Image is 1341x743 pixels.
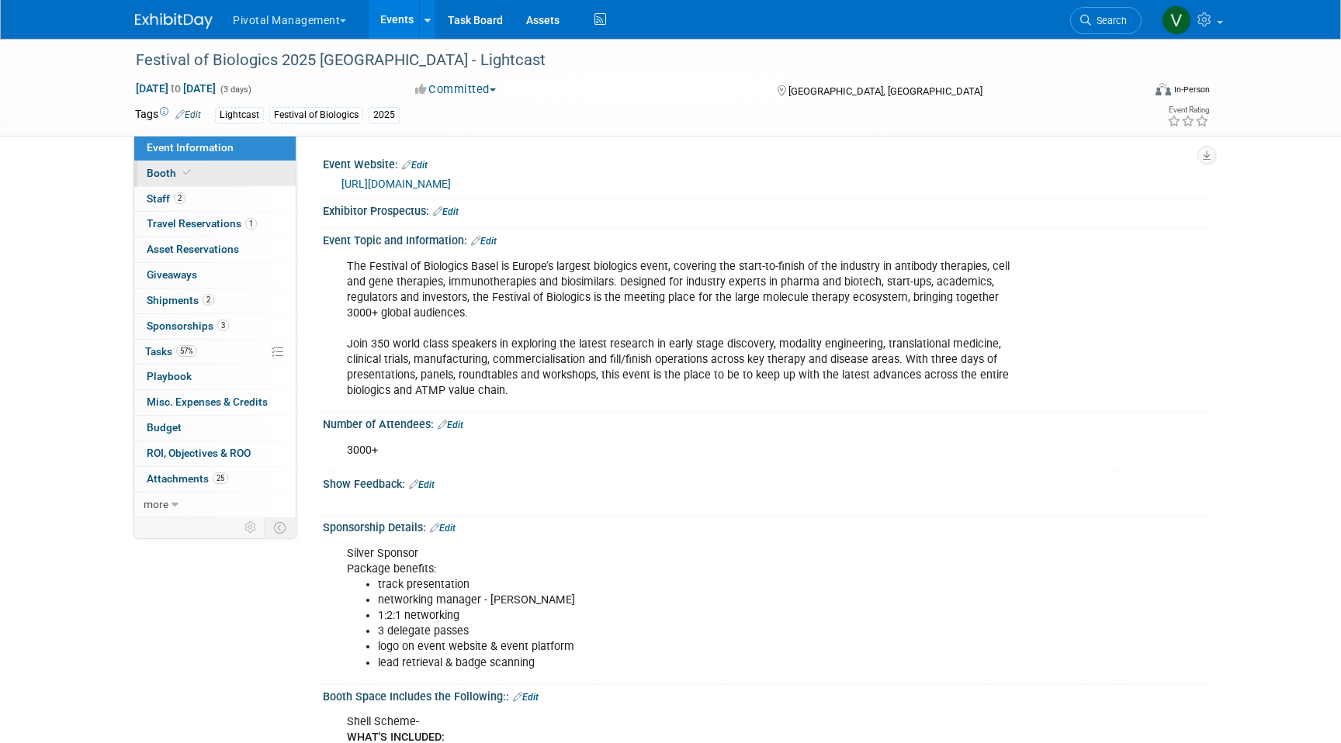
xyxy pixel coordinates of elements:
span: Attachments [147,472,228,485]
i: Booth reservation complete [183,168,191,177]
div: Sponsorship Details: [323,516,1206,536]
a: Booth [134,161,296,186]
a: Edit [430,523,456,534]
a: Playbook [134,365,296,389]
div: Festival of Biologics 2025 [GEOGRAPHIC_DATA] - Lightcast [130,47,1118,74]
span: Staff [147,192,185,205]
li: lead retrieval & badge scanning [378,655,1026,671]
span: (3 days) [219,85,251,95]
a: ROI, Objectives & ROO [134,441,296,466]
div: Exhibitor Prospectus: [323,199,1206,219]
a: Edit [402,160,428,171]
div: Silver Sponsor Package benefits: [336,538,1035,679]
a: Misc. Expenses & Credits [134,390,296,415]
div: 3000+ [336,435,1035,466]
a: Staff2 [134,187,296,212]
a: Search [1070,7,1142,34]
div: Booth Space Includes the Following:: [323,685,1206,705]
a: Edit [438,420,463,430]
a: Sponsorships3 [134,314,296,339]
span: Sponsorships [147,320,229,332]
a: Travel Reservations1 [134,212,296,237]
div: Event Website: [323,153,1206,173]
div: The Festival of Biologics Basel is Europe’s largest biologics event, covering the start-to-finish... [336,251,1035,407]
a: more [134,492,296,517]
td: Tags [135,106,201,124]
a: Event Information [134,136,296,161]
a: [URL][DOMAIN_NAME] [341,178,451,190]
img: Valerie Weld [1162,5,1191,35]
div: In-Person [1173,84,1210,95]
li: 1:2:1 networking [378,608,1026,624]
img: Format-Inperson.png [1156,83,1171,95]
span: Event Information [147,141,234,154]
a: Edit [433,206,459,217]
div: Event Rating [1167,106,1209,114]
a: Attachments25 [134,467,296,492]
a: Tasks57% [134,340,296,365]
span: Booth [147,167,194,179]
img: ExhibitDay [135,13,213,29]
span: ROI, Objectives & ROO [147,447,251,459]
div: Lightcast [215,107,264,123]
li: 3 delegate passes [378,624,1026,639]
span: more [144,498,168,510]
span: Asset Reservations [147,243,239,255]
span: Budget [147,421,182,434]
span: 1 [245,218,257,230]
span: 2 [174,192,185,204]
span: 25 [213,472,228,484]
span: Travel Reservations [147,217,257,230]
button: Committed [410,81,502,98]
span: Tasks [145,345,197,358]
a: Edit [409,479,435,490]
div: Festival of Biologics [269,107,363,123]
div: Event Format [1050,81,1210,104]
span: 2 [203,294,214,306]
span: 3 [217,320,229,331]
span: [GEOGRAPHIC_DATA], [GEOGRAPHIC_DATA] [788,85,982,97]
div: Event Topic and Information: [323,229,1206,249]
div: Show Feedback: [323,472,1206,492]
span: to [168,82,183,95]
a: Shipments2 [134,289,296,313]
span: Playbook [147,370,192,382]
span: Shipments [147,294,214,306]
li: logo on event website & event platform [378,639,1026,655]
span: [DATE] [DATE] [135,81,217,95]
span: Misc. Expenses & Credits [147,396,268,408]
a: Giveaways [134,263,296,288]
a: Edit [175,109,201,120]
a: Edit [471,236,497,247]
li: track presentation [378,577,1026,593]
td: Toggle Event Tabs [265,517,296,537]
a: Asset Reservations [134,237,296,262]
span: 57% [176,345,197,357]
span: Giveaways [147,268,197,281]
div: 2025 [369,107,400,123]
td: Personalize Event Tab Strip [237,517,265,537]
div: Number of Attendees: [323,413,1206,433]
a: Edit [513,692,539,703]
span: Search [1091,15,1127,26]
li: networking manager - [PERSON_NAME] [378,593,1026,608]
a: Budget [134,416,296,441]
